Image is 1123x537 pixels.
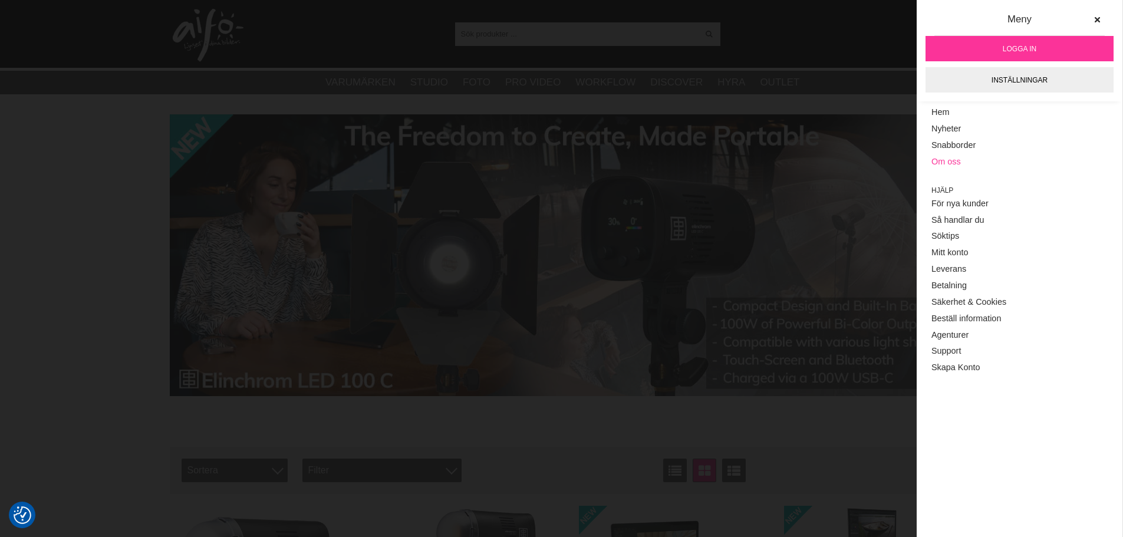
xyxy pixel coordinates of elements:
[722,459,746,482] a: Utökad listvisning
[931,311,1108,327] a: Beställ information
[14,506,31,524] img: Revisit consent button
[926,67,1114,93] a: Inställningar
[693,459,716,482] a: Fönstervisning
[302,459,462,482] div: Filter
[931,185,1108,196] span: Hjälp
[463,75,490,90] a: Foto
[931,121,1108,137] a: Nyheter
[325,75,396,90] a: Varumärken
[931,228,1108,245] a: Söktips
[931,154,1108,170] a: Om oss
[934,12,1105,36] div: Meny
[717,75,745,90] a: Hyra
[14,505,31,526] button: Samtyckesinställningar
[663,459,687,482] a: Listvisning
[455,25,699,42] input: Sök produkter ...
[575,75,635,90] a: Workflow
[931,343,1108,360] a: Support
[931,327,1108,344] a: Agenturer
[931,261,1108,278] a: Leverans
[1003,44,1036,54] span: Logga in
[931,294,1108,311] a: Säkerhet & Cookies
[931,104,1108,121] a: Hem
[650,75,703,90] a: Discover
[931,360,1108,376] a: Skapa Konto
[182,459,288,482] span: Sortera
[931,212,1108,228] a: Så handlar du
[760,75,799,90] a: Outlet
[931,196,1108,212] a: För nya kunder
[931,245,1108,261] a: Mitt konto
[505,75,561,90] a: Pro Video
[173,9,243,62] img: logo.png
[170,114,954,396] img: Annons:002 banner-elin-led100c11390x.jpg
[931,278,1108,294] a: Betalning
[410,75,448,90] a: Studio
[926,36,1114,61] a: Logga in
[931,137,1108,154] a: Snabborder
